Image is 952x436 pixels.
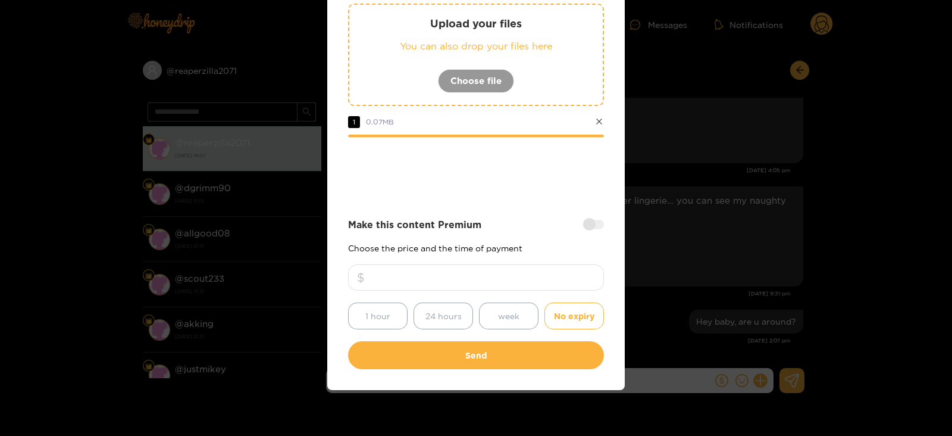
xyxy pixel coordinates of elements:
button: 1 hour [348,303,408,329]
span: No expiry [554,309,594,323]
button: No expiry [544,303,604,329]
button: week [479,303,538,329]
button: Choose file [438,69,514,93]
p: Upload your files [373,17,579,30]
button: Send [348,341,604,369]
p: You can also drop your files here [373,39,579,53]
span: 1 [348,116,360,128]
p: Choose the price and the time of payment [348,244,604,253]
span: 24 hours [425,309,462,323]
span: 0.07 MB [366,118,394,126]
span: week [498,309,519,323]
button: 24 hours [414,303,473,329]
strong: Make this content Premium [348,218,481,232]
span: 1 hour [365,309,390,323]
